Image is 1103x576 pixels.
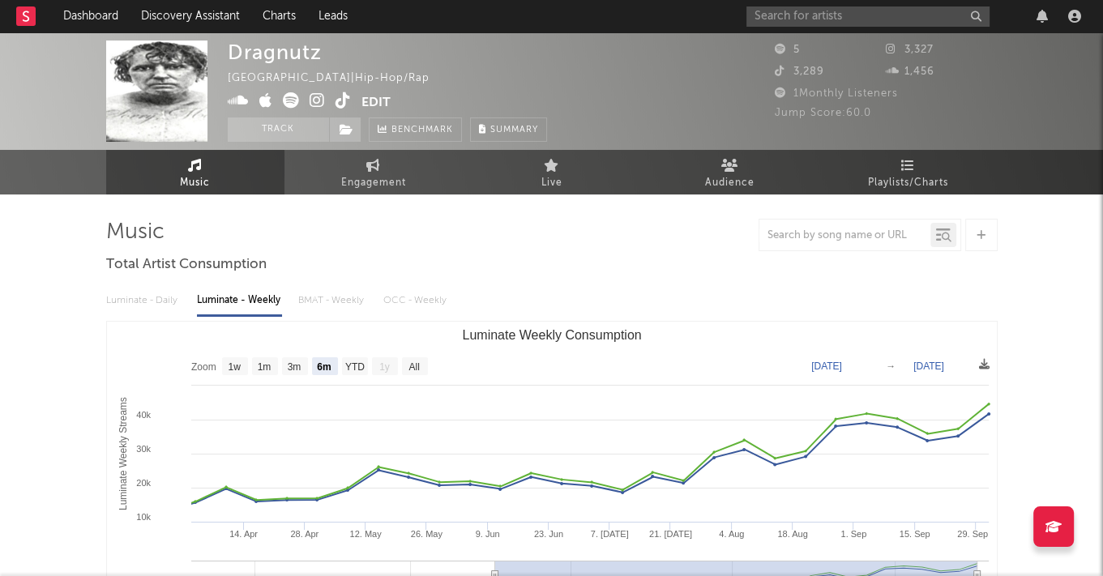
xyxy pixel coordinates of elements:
text: 20k [136,478,151,488]
div: Dragnutz [228,41,322,64]
button: Track [228,117,329,142]
span: Audience [705,173,755,193]
text: 10k [136,512,151,522]
a: Live [463,150,641,194]
span: Music [180,173,210,193]
a: Playlists/Charts [819,150,998,194]
span: Summary [490,126,538,134]
text: → [886,361,896,372]
text: YTD [344,361,364,373]
a: Audience [641,150,819,194]
text: 28. Apr [290,529,319,539]
text: 1m [257,361,271,373]
text: 18. Aug [777,529,807,539]
button: Summary [470,117,547,142]
span: Jump Score: 60.0 [775,108,871,118]
text: 4. Aug [719,529,744,539]
text: 40k [136,410,151,420]
div: Luminate - Weekly [197,287,282,314]
span: Total Artist Consumption [106,255,267,275]
input: Search by song name or URL [759,229,930,242]
text: Luminate Weekly Consumption [462,328,641,342]
text: 30k [136,444,151,454]
div: [GEOGRAPHIC_DATA] | Hip-Hop/Rap [228,69,448,88]
span: 3,327 [886,45,934,55]
input: Search for artists [746,6,990,27]
text: 1w [228,361,241,373]
text: 26. May [410,529,442,539]
text: 7. [DATE] [590,529,628,539]
text: 14. Apr [229,529,258,539]
a: Benchmark [369,117,462,142]
text: Zoom [191,361,216,373]
text: 6m [317,361,331,373]
span: 5 [775,45,800,55]
text: [DATE] [913,361,944,372]
text: 29. Sep [957,529,988,539]
text: 12. May [349,529,382,539]
text: 1. Sep [840,529,866,539]
span: 1,456 [886,66,934,77]
span: Benchmark [391,121,453,140]
span: Live [541,173,562,193]
text: [DATE] [811,361,842,372]
text: 15. Sep [899,529,930,539]
span: Playlists/Charts [868,173,948,193]
span: 1 Monthly Listeners [775,88,898,99]
text: 23. Jun [533,529,562,539]
text: 1y [379,361,390,373]
button: Edit [361,92,391,113]
span: Engagement [341,173,406,193]
text: 9. Jun [475,529,499,539]
span: 3,289 [775,66,824,77]
text: All [408,361,419,373]
a: Music [106,150,284,194]
text: Luminate Weekly Streams [117,397,128,510]
text: 3m [287,361,301,373]
a: Engagement [284,150,463,194]
text: 21. [DATE] [648,529,691,539]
